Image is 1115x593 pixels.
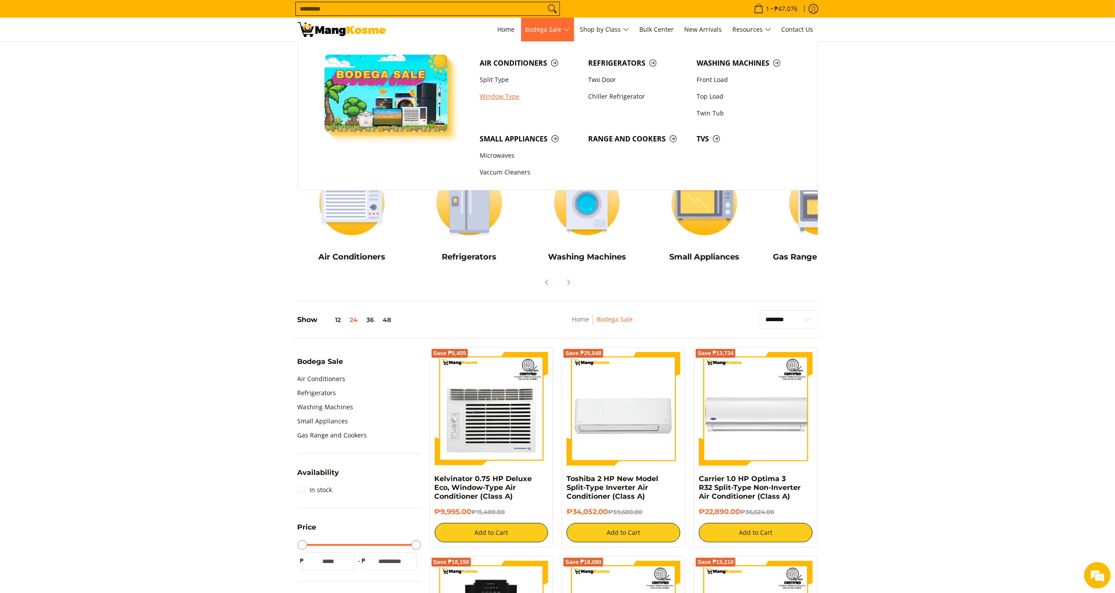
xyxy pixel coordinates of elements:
[298,400,354,414] a: Washing Machines
[533,252,641,262] h5: Washing Machines
[493,18,519,41] a: Home
[298,315,396,324] h5: Show
[480,58,579,69] span: Air Conditioners
[768,162,876,243] img: Cookers
[46,49,148,61] div: Chat with us now
[782,25,813,33] span: Contact Us
[318,316,346,323] button: 12
[697,133,796,145] span: TVs
[475,55,584,71] a: Air Conditioners
[435,352,548,466] img: Kelvinator 0.75 HP Deluxe Eco, Window-Type Air Conditioner (Class A)
[475,88,584,105] a: Window Type
[51,111,122,200] span: We're online!
[435,523,548,542] button: Add to Cart
[588,58,688,69] span: Refrigerators
[298,524,317,531] span: Price
[435,474,532,500] a: Kelvinator 0.75 HP Deluxe Eco, Window-Type Air Conditioner (Class A)
[699,508,813,516] h6: ₱22,890.00
[298,358,343,365] span: Bodega Sale
[640,25,674,33] span: Bulk Center
[692,55,801,71] a: Washing Machines
[298,469,339,476] span: Availability
[379,316,396,323] button: 48
[584,130,692,147] a: Range and Cookers
[545,2,559,15] button: Search
[765,6,771,12] span: 1
[498,25,515,33] span: Home
[768,162,876,268] a: Cookers Gas Range and Cookers
[588,133,688,145] span: Range and Cookers
[567,474,658,500] a: Toshiba 2 HP New Model Split-Type Inverter Air Conditioner (Class A)
[298,252,406,262] h5: Air Conditioners
[692,88,801,105] a: Top Load
[415,162,524,268] a: Refrigerators Refrigerators
[635,18,679,41] a: Bulk Center
[433,351,466,356] span: Save ₱5,405
[298,483,332,497] a: In stock
[475,164,584,181] a: Vaccum Cleaners
[298,414,348,428] a: Small Appliances
[699,523,813,542] button: Add to Cart
[415,162,524,243] img: Refrigerators
[475,148,584,164] a: Microwaves
[572,315,589,323] a: Home
[475,130,584,147] a: Small Appliances
[359,556,368,565] span: ₱
[298,469,339,483] summary: Open
[751,4,801,14] span: •
[584,71,692,88] a: Two Door
[521,18,574,41] a: Bodega Sale
[298,428,367,442] a: Gas Range and Cookers
[395,18,818,41] nav: Main Menu
[650,162,759,243] img: Small Appliances
[697,58,796,69] span: Washing Machines
[435,508,548,516] h6: ₱9,995.00
[145,4,166,26] div: Minimize live chat window
[298,524,317,537] summary: Open
[480,133,579,145] span: Small Appliances
[697,351,734,356] span: Save ₱13,734
[298,386,336,400] a: Refrigerators
[298,22,386,37] img: Bodega Sale l Mang Kosme: Cost-Efficient &amp; Quality Home Appliances
[692,105,801,122] a: Twin Tub
[533,162,641,243] img: Washing Machines
[597,315,633,323] a: Bodega Sale
[699,474,801,500] a: Carrier 1.0 HP Optima 3 R32 Split-Type Non-Inverter Air Conditioner (Class A)
[526,24,570,35] span: Bodega Sale
[580,24,629,35] span: Shop by Class
[692,130,801,147] a: TVs
[584,55,692,71] a: Refrigerators
[472,508,505,515] del: ₱15,400.00
[567,523,680,542] button: Add to Cart
[324,55,448,132] img: Bodega Sale
[559,273,578,292] button: Next
[584,88,692,105] a: Chiller Refrigerator
[699,352,813,466] img: Carrier 1.0 HP Optima 3 R32 Split-Type Non-Inverter Air Conditioner (Class A)
[733,24,771,35] span: Resources
[680,18,727,41] a: New Arrivals
[298,358,343,372] summary: Open
[567,352,680,466] img: Toshiba 2 HP New Model Split-Type Inverter Air Conditioner (Class A)
[362,316,379,323] button: 36
[298,556,306,565] span: ₱
[565,560,601,565] span: Save ₱18,090
[650,252,759,262] h5: Small Appliances
[415,252,524,262] h5: Refrigerators
[433,560,470,565] span: Save ₱18,150
[298,372,346,386] a: Air Conditioners
[697,560,734,565] span: Save ₱15,210
[777,18,818,41] a: Contact Us
[475,71,584,88] a: Split Type
[608,508,642,515] del: ₱59,600.00
[567,508,680,516] h6: ₱34,052.00
[740,508,774,515] del: ₱36,624.00
[298,162,406,268] a: Air Conditioners Air Conditioners
[537,273,557,292] button: Previous
[515,314,690,334] nav: Breadcrumbs
[692,71,801,88] a: Front Load
[650,162,759,268] a: Small Appliances Small Appliances
[768,252,876,262] h5: Gas Range and Cookers
[773,6,799,12] span: ₱47,076
[728,18,776,41] a: Resources
[298,162,406,243] img: Air Conditioners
